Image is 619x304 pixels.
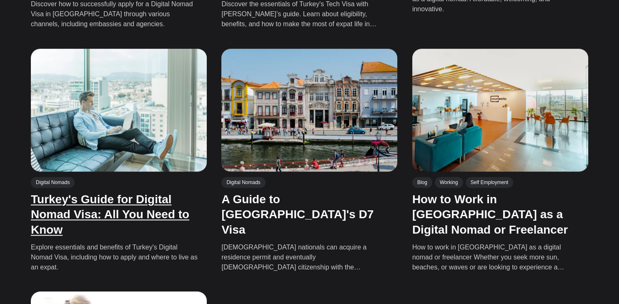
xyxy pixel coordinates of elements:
[412,193,568,236] a: How to Work in [GEOGRAPHIC_DATA] as a Digital Nomad or Freelancer
[222,49,398,172] img: A Guide to Portugal's D7 Visa
[31,193,189,236] a: Turkey's Guide for Digital Nomad Visa: All You Need to Know
[412,242,579,272] p: How to work in [GEOGRAPHIC_DATA] as a digital nomad or freelancer Whether you seek more sun, beac...
[31,177,75,188] a: Digital Nomads
[31,242,198,272] p: Explore essentials and benefits of Turkey's Digital Nomad Visa, including how to apply and where ...
[222,177,266,188] a: Digital Nomads
[222,242,389,272] p: [DEMOGRAPHIC_DATA] nationals can acquire a residence permit and eventually [DEMOGRAPHIC_DATA] cit...
[31,49,207,172] img: Turkey's Guide for Digital Nomad Visa: All You Need to Know
[466,177,514,188] a: Self Employment
[435,177,463,188] a: Working
[412,177,432,188] a: Blog
[412,49,588,172] img: How to Work in Turkey as a Digital Nomad or Freelancer
[222,193,374,236] a: A Guide to [GEOGRAPHIC_DATA]'s D7 Visa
